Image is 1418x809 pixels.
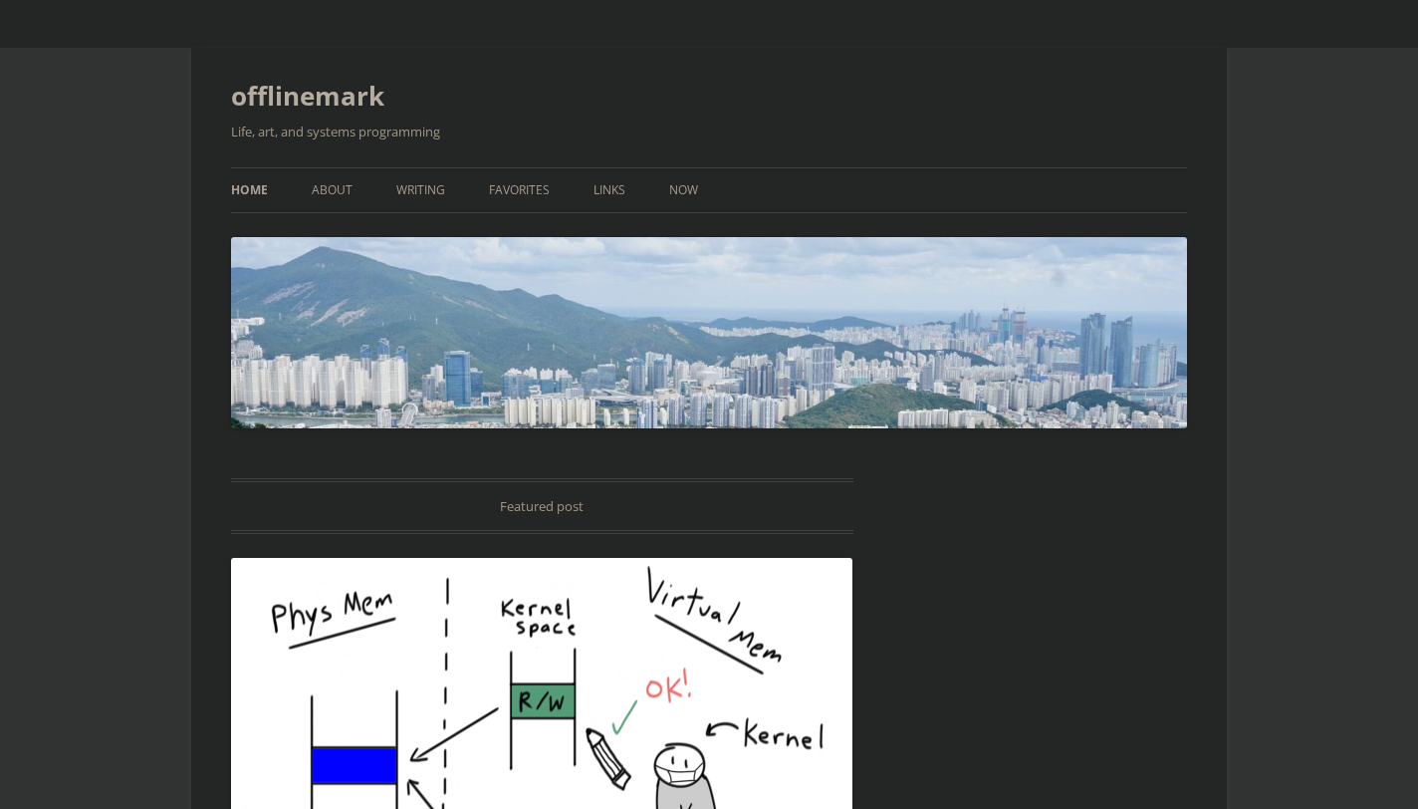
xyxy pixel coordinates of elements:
a: Home [231,168,268,212]
h2: Life, art, and systems programming [231,120,1187,143]
a: Now [669,168,698,212]
img: offlinemark [231,237,1187,427]
a: About [312,168,353,212]
a: offlinemark [231,72,384,120]
a: Favorites [489,168,550,212]
div: Featured post [231,478,853,534]
a: Links [593,168,625,212]
a: Writing [396,168,445,212]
